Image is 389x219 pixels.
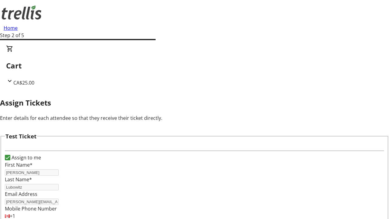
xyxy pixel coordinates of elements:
label: Mobile Phone Number [5,205,57,212]
span: CA$25.00 [13,79,34,86]
label: Email Address [5,191,37,197]
h3: Test Ticket [5,132,36,141]
div: CartCA$25.00 [6,45,383,86]
h2: Cart [6,60,383,71]
label: Last Name* [5,176,32,183]
label: Assign to me [10,154,41,161]
label: First Name* [5,162,33,168]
